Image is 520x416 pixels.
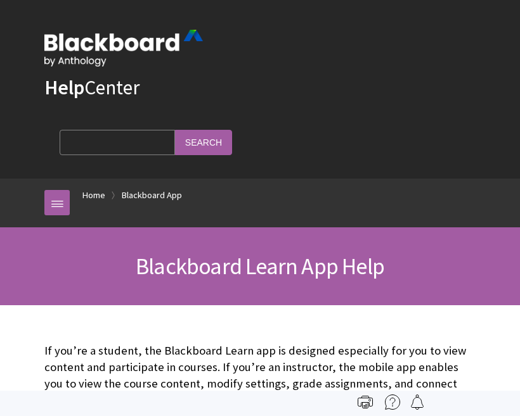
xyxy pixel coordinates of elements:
[44,30,203,66] img: Blackboard by Anthology
[385,394,400,410] img: More help
[44,75,84,100] strong: Help
[82,187,105,203] a: Home
[358,394,373,410] img: Print
[44,343,476,409] p: If you’re a student, the Blackboard Learn app is designed especially for you to view content and ...
[410,394,425,410] img: Follow this page
[122,187,182,203] a: Blackboard App
[175,130,232,154] input: Search
[44,75,140,100] a: HelpCenter
[136,252,384,280] span: Blackboard Learn App Help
